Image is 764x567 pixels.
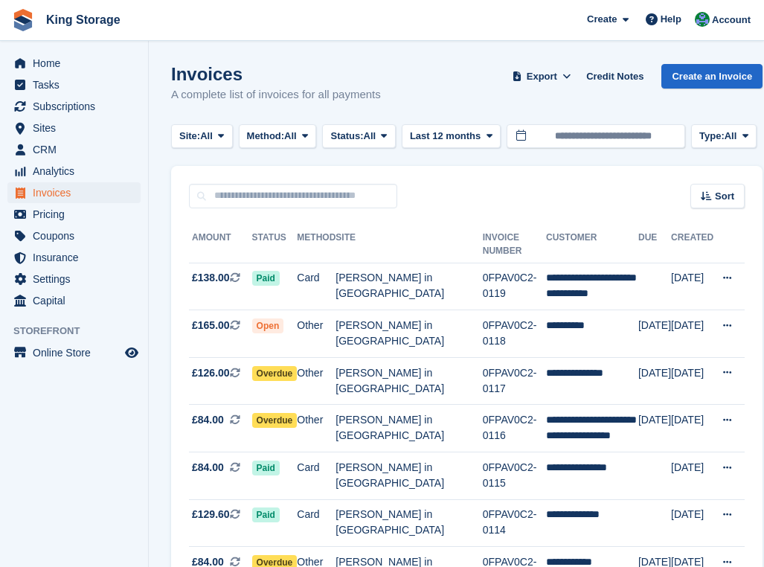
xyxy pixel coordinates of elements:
[661,12,681,27] span: Help
[33,139,122,160] span: CRM
[252,366,298,381] span: Overdue
[33,225,122,246] span: Coupons
[699,129,725,144] span: Type:
[200,129,213,144] span: All
[252,226,298,263] th: Status
[336,310,482,358] td: [PERSON_NAME] in [GEOGRAPHIC_DATA]
[7,182,141,203] a: menu
[252,413,298,428] span: Overdue
[33,118,122,138] span: Sites
[483,452,546,500] td: 0FPAV0C2-0115
[336,357,482,405] td: [PERSON_NAME] in [GEOGRAPHIC_DATA]
[12,9,34,31] img: stora-icon-8386f47178a22dfd0bd8f6a31ec36ba5ce8667c1dd55bd0f319d3a0aa187defe.svg
[671,226,713,263] th: Created
[671,263,713,310] td: [DATE]
[33,96,122,117] span: Subscriptions
[336,405,482,452] td: [PERSON_NAME] in [GEOGRAPHIC_DATA]
[297,499,336,547] td: Card
[483,405,546,452] td: 0FPAV0C2-0116
[192,270,230,286] span: £138.00
[7,290,141,311] a: menu
[715,189,734,204] span: Sort
[671,310,713,358] td: [DATE]
[192,412,224,428] span: £84.00
[171,64,381,84] h1: Invoices
[483,226,546,263] th: Invoice Number
[252,507,280,522] span: Paid
[247,129,285,144] span: Method:
[580,64,649,89] a: Credit Notes
[252,318,284,333] span: Open
[691,124,757,149] button: Type: All
[638,310,671,358] td: [DATE]
[7,225,141,246] a: menu
[297,405,336,452] td: Other
[192,460,224,475] span: £84.00
[33,74,122,95] span: Tasks
[330,129,363,144] span: Status:
[671,452,713,500] td: [DATE]
[7,247,141,268] a: menu
[322,124,395,149] button: Status: All
[192,507,230,522] span: £129.60
[483,499,546,547] td: 0FPAV0C2-0114
[33,247,122,268] span: Insurance
[336,263,482,310] td: [PERSON_NAME] in [GEOGRAPHIC_DATA]
[336,226,482,263] th: Site
[297,452,336,500] td: Card
[33,53,122,74] span: Home
[297,263,336,310] td: Card
[33,290,122,311] span: Capital
[33,269,122,289] span: Settings
[671,405,713,452] td: [DATE]
[297,310,336,358] td: Other
[483,357,546,405] td: 0FPAV0C2-0117
[725,129,737,144] span: All
[123,344,141,362] a: Preview store
[509,64,574,89] button: Export
[171,86,381,103] p: A complete list of invoices for all payments
[671,499,713,547] td: [DATE]
[189,226,252,263] th: Amount
[364,129,376,144] span: All
[671,357,713,405] td: [DATE]
[33,204,122,225] span: Pricing
[712,13,751,28] span: Account
[336,452,482,500] td: [PERSON_NAME] in [GEOGRAPHIC_DATA]
[297,226,336,263] th: Method
[7,74,141,95] a: menu
[7,204,141,225] a: menu
[638,226,671,263] th: Due
[192,318,230,333] span: £165.00
[7,96,141,117] a: menu
[483,263,546,310] td: 0FPAV0C2-0119
[284,129,297,144] span: All
[7,139,141,160] a: menu
[587,12,617,27] span: Create
[410,129,481,144] span: Last 12 months
[546,226,638,263] th: Customer
[483,310,546,358] td: 0FPAV0C2-0118
[638,357,671,405] td: [DATE]
[33,342,122,363] span: Online Store
[527,69,557,84] span: Export
[7,118,141,138] a: menu
[297,357,336,405] td: Other
[7,269,141,289] a: menu
[33,161,122,182] span: Analytics
[661,64,763,89] a: Create an Invoice
[33,182,122,203] span: Invoices
[252,271,280,286] span: Paid
[239,124,317,149] button: Method: All
[402,124,501,149] button: Last 12 months
[171,124,233,149] button: Site: All
[40,7,126,32] a: King Storage
[192,365,230,381] span: £126.00
[7,342,141,363] a: menu
[7,53,141,74] a: menu
[695,12,710,27] img: John King
[336,499,482,547] td: [PERSON_NAME] in [GEOGRAPHIC_DATA]
[179,129,200,144] span: Site:
[13,324,148,339] span: Storefront
[252,461,280,475] span: Paid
